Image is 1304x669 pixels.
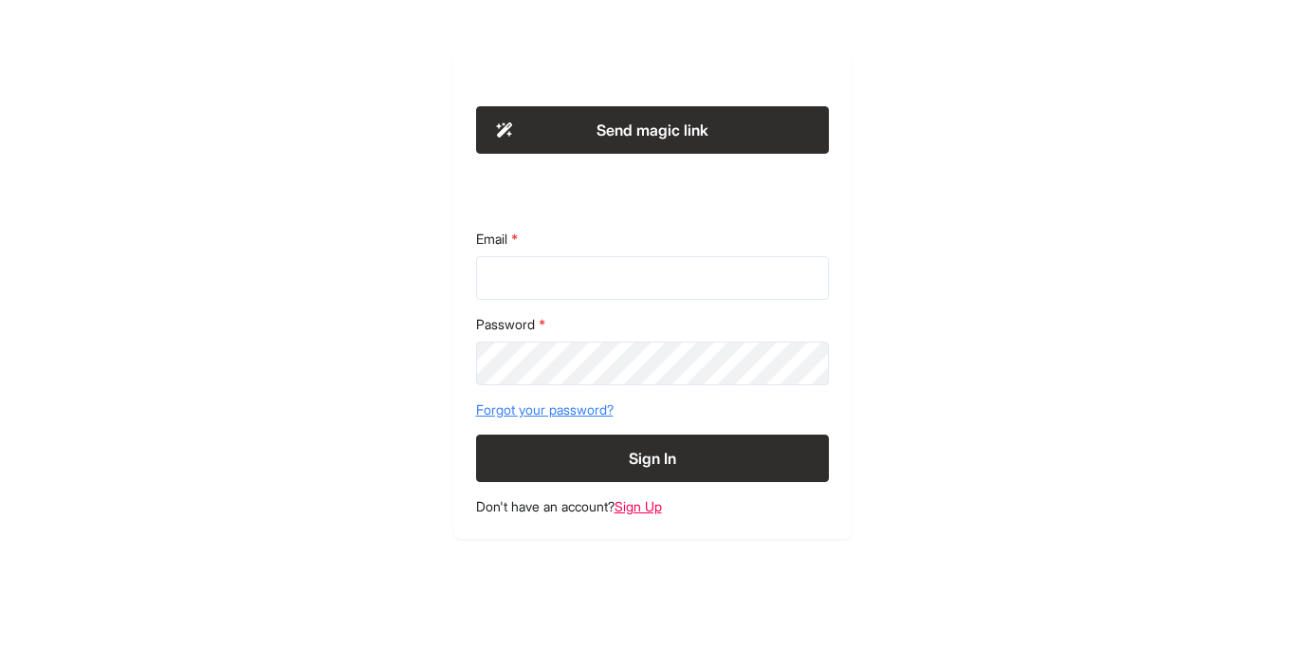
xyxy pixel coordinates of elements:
[476,435,829,482] button: Sign In
[476,400,829,419] a: Forgot your password?
[476,106,829,154] button: Send magic link
[476,315,829,334] label: Password
[476,230,829,249] label: Email
[615,498,662,514] a: Sign Up
[476,497,829,516] footer: Don't have an account?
